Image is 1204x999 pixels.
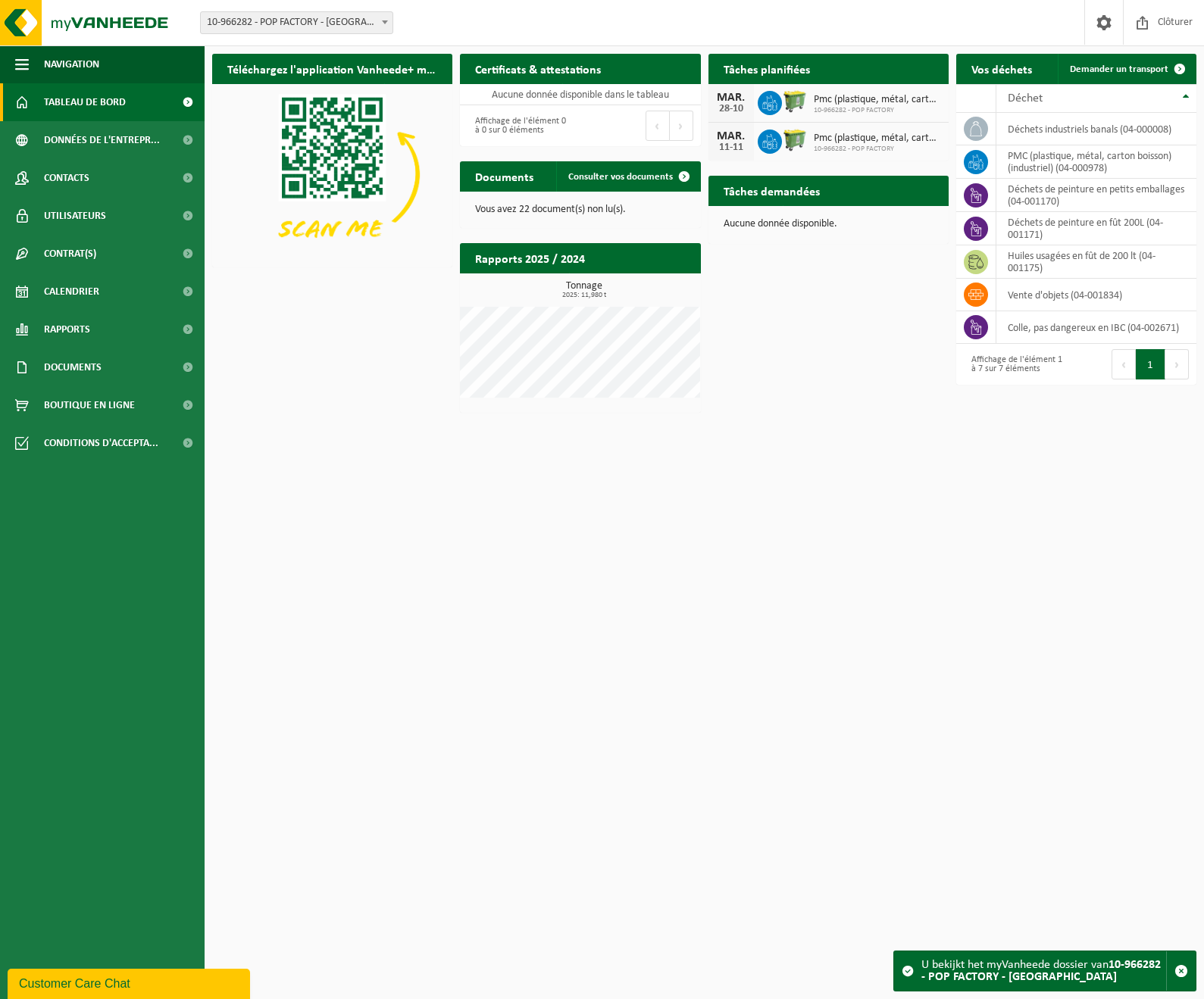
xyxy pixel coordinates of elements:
span: Documents [44,348,102,386]
span: Déchet [1008,92,1043,105]
div: Affichage de l'élément 0 à 0 sur 0 éléments [468,109,573,142]
h2: Rapports 2025 / 2024 [460,243,600,273]
span: 2025: 11,980 t [468,292,700,299]
div: 28-10 [716,104,746,114]
span: 10-966282 - POP FACTORY [814,145,941,154]
div: MAR. [716,92,746,104]
h2: Documents [460,161,549,191]
a: Consulter vos documents [556,161,699,192]
img: WB-0660-HPE-GN-50 [782,89,808,114]
span: Contacts [44,159,89,197]
span: Pmc (plastique, métal, carton boisson) (industriel) [814,133,941,145]
span: Calendrier [44,273,99,311]
span: Tableau de bord [44,83,126,121]
div: U bekijkt het myVanheede dossier van [921,951,1166,991]
h2: Tâches planifiées [708,54,825,83]
h2: Tâches demandées [708,176,835,205]
td: colle, pas dangereux en IBC (04-002671) [996,311,1196,344]
span: Navigation [44,45,99,83]
span: 10-966282 - POP FACTORY - NIVELLES [200,11,393,34]
h3: Tonnage [468,281,700,299]
td: déchets de peinture en petits emballages (04-001170) [996,179,1196,212]
h2: Vos déchets [956,54,1047,83]
div: 11-11 [716,142,746,153]
span: 10-966282 - POP FACTORY - NIVELLES [201,12,392,33]
td: déchets industriels banals (04-000008) [996,113,1196,145]
button: Next [670,111,693,141]
iframe: chat widget [8,966,253,999]
span: Utilisateurs [44,197,106,235]
td: déchets de peinture en fût 200L (04-001171) [996,212,1196,245]
span: Demander un transport [1070,64,1168,74]
span: Rapports [44,311,90,348]
img: Download de VHEPlus App [212,84,452,264]
div: MAR. [716,130,746,142]
div: Affichage de l'élément 1 à 7 sur 7 éléments [964,348,1069,381]
td: PMC (plastique, métal, carton boisson) (industriel) (04-000978) [996,145,1196,179]
span: Données de l'entrepr... [44,121,160,159]
a: Demander un transport [1058,54,1195,84]
span: 10-966282 - POP FACTORY [814,106,941,115]
p: Aucune donnée disponible. [724,219,933,229]
a: Consulter les rapports [569,273,699,303]
span: Contrat(s) [44,235,96,273]
span: Consulter vos documents [568,172,673,182]
span: Boutique en ligne [44,386,135,424]
img: WB-0660-HPE-GN-50 [782,127,808,153]
button: 1 [1136,349,1165,379]
button: Previous [646,111,670,141]
button: Previous [1112,349,1136,379]
p: Vous avez 22 document(s) non lu(s). [475,204,685,215]
button: Next [1165,349,1189,379]
h2: Téléchargez l'application Vanheede+ maintenant! [212,54,452,83]
td: Aucune donnée disponible dans le tableau [460,84,700,105]
h2: Certificats & attestations [460,54,616,83]
td: huiles usagées en fût de 200 lt (04-001175) [996,245,1196,279]
span: Pmc (plastique, métal, carton boisson) (industriel) [814,94,941,106]
strong: 10-966282 - POP FACTORY - [GEOGRAPHIC_DATA] [921,959,1161,983]
span: Conditions d'accepta... [44,424,158,462]
td: vente d'objets (04-001834) [996,279,1196,311]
